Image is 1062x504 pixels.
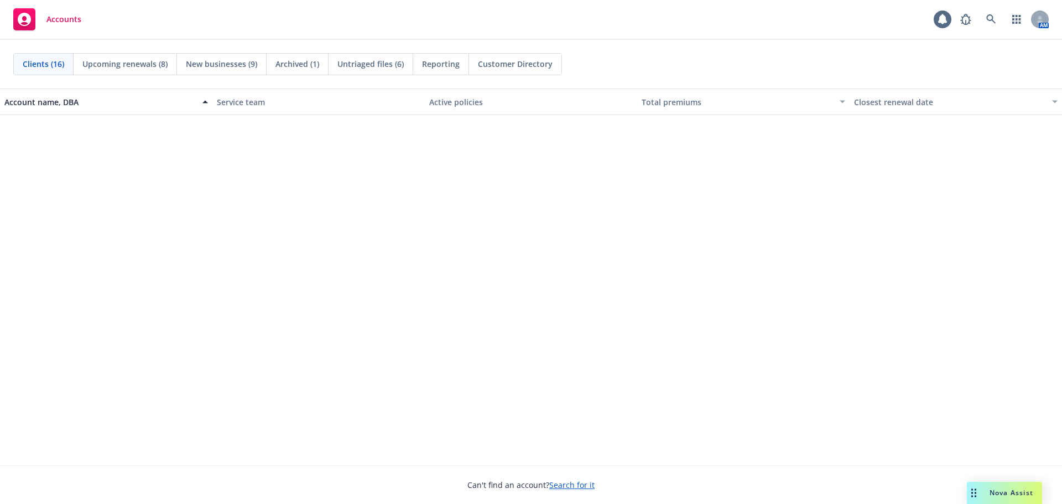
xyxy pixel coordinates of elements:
[186,58,257,70] span: New businesses (9)
[212,89,425,115] button: Service team
[955,8,977,30] a: Report a Bug
[23,58,64,70] span: Clients (16)
[46,15,81,24] span: Accounts
[980,8,1002,30] a: Search
[217,96,420,108] div: Service team
[850,89,1062,115] button: Closest renewal date
[967,482,981,504] div: Drag to move
[82,58,168,70] span: Upcoming renewals (8)
[1006,8,1028,30] a: Switch app
[990,488,1033,497] span: Nova Assist
[854,96,1045,108] div: Closest renewal date
[637,89,850,115] button: Total premiums
[9,4,86,35] a: Accounts
[275,58,319,70] span: Archived (1)
[337,58,404,70] span: Untriaged files (6)
[4,96,196,108] div: Account name, DBA
[549,480,595,490] a: Search for it
[478,58,553,70] span: Customer Directory
[467,479,595,491] span: Can't find an account?
[425,89,637,115] button: Active policies
[429,96,633,108] div: Active policies
[422,58,460,70] span: Reporting
[642,96,833,108] div: Total premiums
[967,482,1042,504] button: Nova Assist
